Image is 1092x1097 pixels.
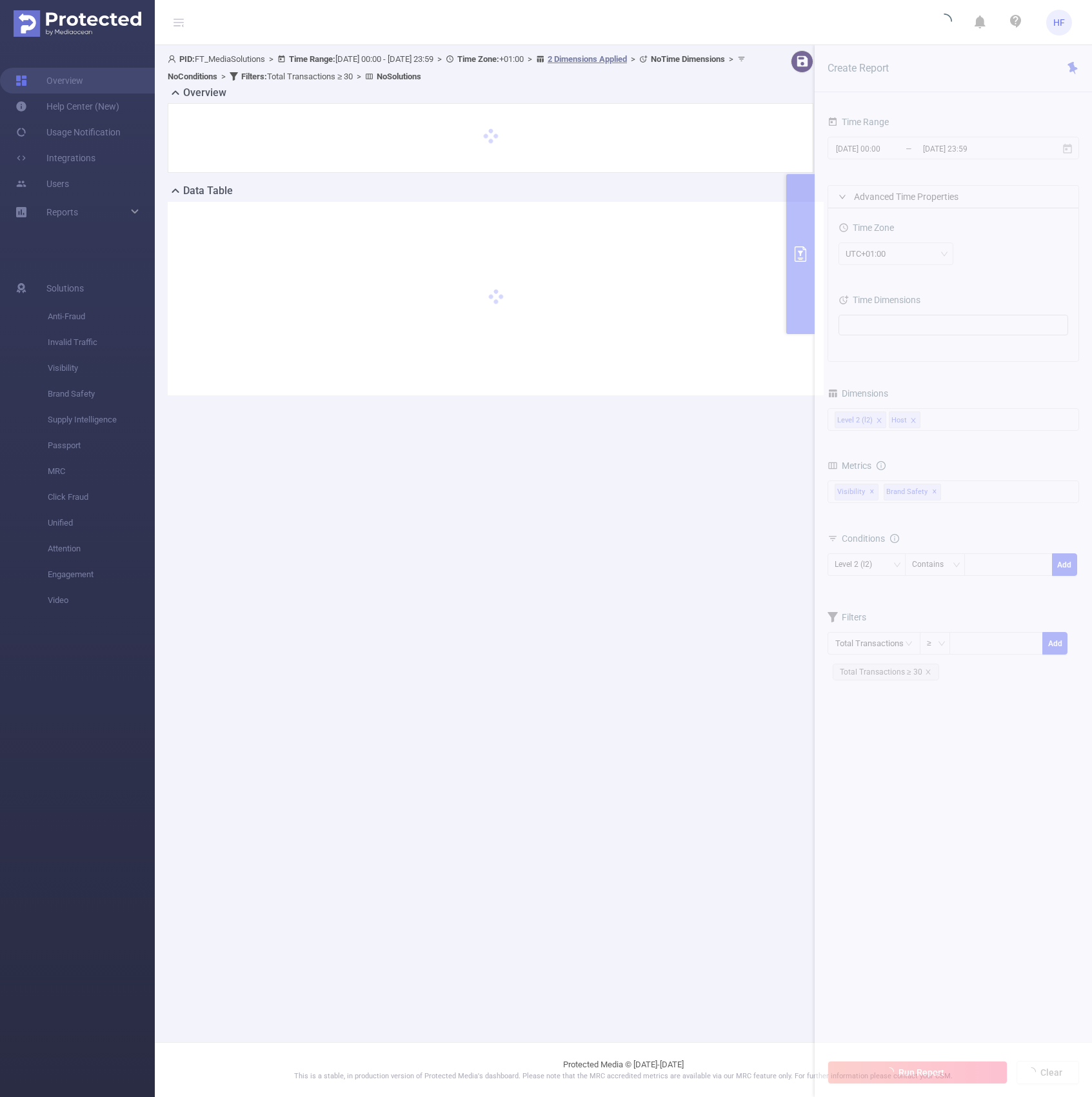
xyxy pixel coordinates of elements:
span: Attention [48,536,155,562]
span: Total Transactions ≥ 30 [241,72,353,81]
b: No Solutions [377,72,421,81]
span: Invalid Traffic [48,330,155,355]
b: No Time Dimensions [651,54,725,64]
a: Usage Notification [15,119,121,145]
span: > [217,72,230,81]
span: MRC [48,459,155,484]
b: PID: [179,54,195,64]
span: > [524,54,536,64]
a: Users [15,171,69,197]
span: Engagement [48,562,155,588]
span: Click Fraud [48,484,155,510]
b: Filters : [241,72,267,81]
a: Reports [46,199,78,225]
span: > [433,54,446,64]
span: > [627,54,639,64]
i: icon: loading [937,14,952,32]
a: Overview [15,68,83,94]
p: This is a stable, in production version of Protected Media's dashboard. Please note that the MRC ... [187,1071,1060,1082]
b: No Conditions [168,72,217,81]
span: > [725,54,737,64]
span: Video [48,588,155,613]
span: HF [1053,10,1065,35]
span: Visibility [48,355,155,381]
span: Unified [48,510,155,536]
span: Passport [48,433,155,459]
u: 2 Dimensions Applied [548,54,627,64]
span: Supply Intelligence [48,407,155,433]
span: Brand Safety [48,381,155,407]
footer: Protected Media © [DATE]-[DATE] [155,1042,1092,1097]
span: FT_MediaSolutions [DATE] 00:00 - [DATE] 23:59 +01:00 [168,54,749,81]
span: Anti-Fraud [48,304,155,330]
h2: Overview [183,85,226,101]
img: Protected Media [14,10,141,37]
a: Integrations [15,145,95,171]
span: > [265,54,277,64]
h2: Data Table [183,183,233,199]
b: Time Zone: [457,54,499,64]
i: icon: user [168,55,179,63]
b: Time Range: [289,54,335,64]
span: > [353,72,365,81]
a: Help Center (New) [15,94,119,119]
span: Reports [46,207,78,217]
span: Solutions [46,275,84,301]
